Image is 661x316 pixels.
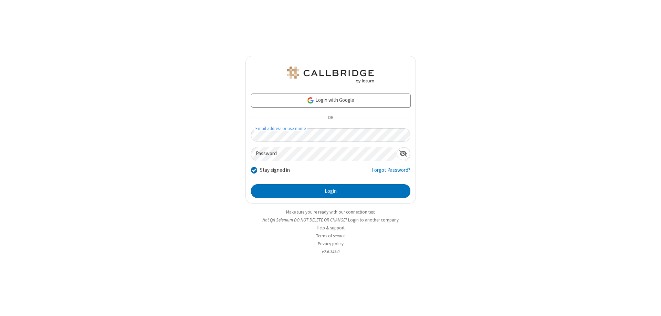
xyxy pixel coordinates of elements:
input: Email address or username [251,128,410,142]
img: QA Selenium DO NOT DELETE OR CHANGE [286,67,375,83]
button: Login to another company [348,217,399,223]
img: google-icon.png [307,97,314,104]
span: OR [325,113,336,123]
a: Make sure you're ready with our connection test [286,209,375,215]
a: Privacy policy [318,241,344,247]
input: Password [251,147,397,161]
a: Login with Google [251,93,410,107]
label: Stay signed in [260,166,290,174]
li: Not QA Selenium DO NOT DELETE OR CHANGE? [245,217,416,223]
a: Help & support [317,225,345,231]
button: Login [251,184,410,198]
a: Forgot Password? [371,166,410,179]
div: Show password [397,147,410,160]
li: v2.6.349.0 [245,248,416,255]
a: Terms of service [316,233,345,239]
